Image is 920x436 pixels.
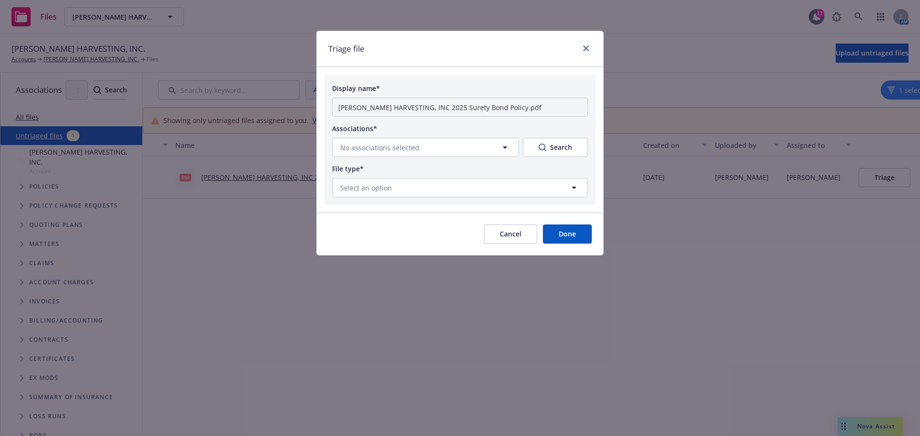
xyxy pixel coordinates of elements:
[580,43,592,54] a: close
[523,138,588,157] button: SearchSearch
[332,164,364,173] span: File type*
[539,143,572,152] div: Search
[543,224,592,244] button: Done
[340,143,419,153] span: No associations selected
[332,124,377,133] span: Associations*
[332,138,519,157] button: No associations selected
[539,144,546,151] svg: Search
[332,98,588,117] input: Add display name here...
[332,84,380,93] span: Display name*
[328,43,365,55] h1: Triage file
[484,224,537,244] button: Cancel
[332,178,588,197] button: Select an option
[340,183,392,193] span: Select an option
